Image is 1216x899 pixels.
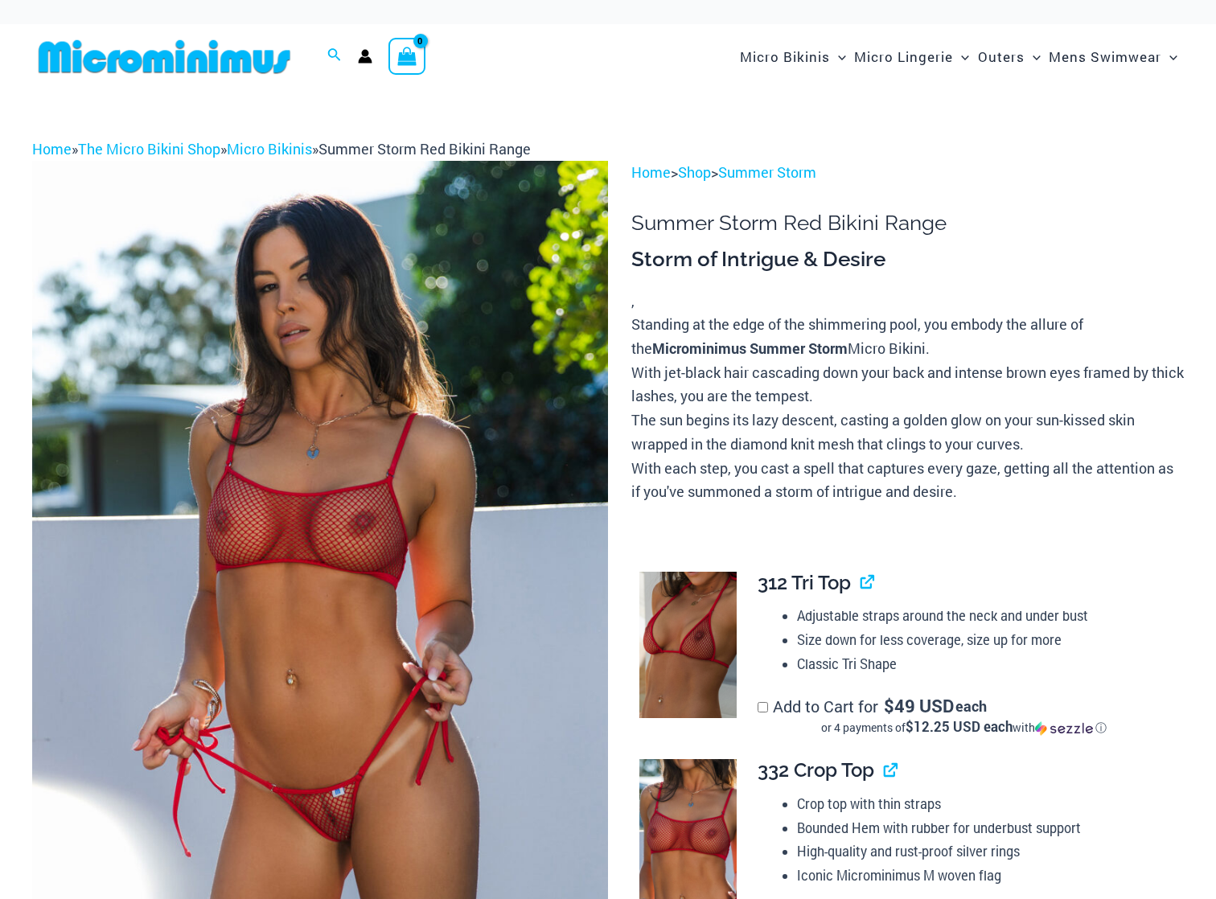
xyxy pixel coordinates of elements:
span: Menu Toggle [1025,36,1041,77]
span: Outers [978,36,1025,77]
span: Menu Toggle [953,36,969,77]
span: Micro Bikinis [740,36,830,77]
img: MM SHOP LOGO FLAT [32,39,297,75]
span: Micro Lingerie [854,36,953,77]
span: Mens Swimwear [1049,36,1161,77]
a: Mens SwimwearMenu ToggleMenu Toggle [1045,32,1181,81]
nav: Site Navigation [733,30,1184,84]
span: Summer Storm Red Bikini Range [318,139,531,158]
a: Home [32,139,72,158]
a: Search icon link [327,46,342,67]
li: Adjustable straps around the neck and under bust [797,604,1171,628]
span: Menu Toggle [830,36,846,77]
div: , [631,246,1184,504]
h1: Summer Storm Red Bikini Range [631,211,1184,236]
li: Size down for less coverage, size up for more [797,628,1171,652]
span: 332 Crop Top [758,758,874,782]
span: 312 Tri Top [758,571,851,594]
li: Bounded Hem with rubber for underbust support [797,816,1171,840]
img: Summer Storm Red 312 Tri Top [639,572,737,718]
a: Account icon link [358,49,372,64]
li: Iconic Microminimus M woven flag [797,864,1171,888]
a: The Micro Bikini Shop [78,139,220,158]
span: 49 USD [884,698,954,714]
span: Menu Toggle [1161,36,1177,77]
h3: Storm of Intrigue & Desire [631,246,1184,273]
img: Sezzle [1035,721,1093,736]
li: Crop top with thin straps [797,792,1171,816]
div: or 4 payments of$12.25 USD eachwithSezzle Click to learn more about Sezzle [758,720,1171,736]
a: Micro LingerieMenu ToggleMenu Toggle [850,32,973,81]
a: Summer Storm [718,162,816,182]
span: each [955,698,987,714]
a: Micro BikinisMenu ToggleMenu Toggle [736,32,850,81]
a: OutersMenu ToggleMenu Toggle [974,32,1045,81]
li: Classic Tri Shape [797,652,1171,676]
a: View Shopping Cart, empty [388,38,425,75]
li: High-quality and rust-proof silver rings [797,839,1171,864]
a: Micro Bikinis [227,139,312,158]
label: Add to Cart for [758,696,1171,736]
p: Standing at the edge of the shimmering pool, you embody the allure of the Micro Bikini. With jet-... [631,313,1184,504]
p: > > [631,161,1184,185]
span: $12.25 USD each [906,717,1013,736]
a: Shop [678,162,711,182]
span: » » » [32,139,531,158]
input: Add to Cart for$49 USD eachor 4 payments of$12.25 USD eachwithSezzle Click to learn more about Se... [758,702,768,712]
span: $ [884,694,894,717]
div: or 4 payments of with [758,720,1171,736]
b: Microminimus Summer Storm [652,339,848,358]
a: Home [631,162,671,182]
